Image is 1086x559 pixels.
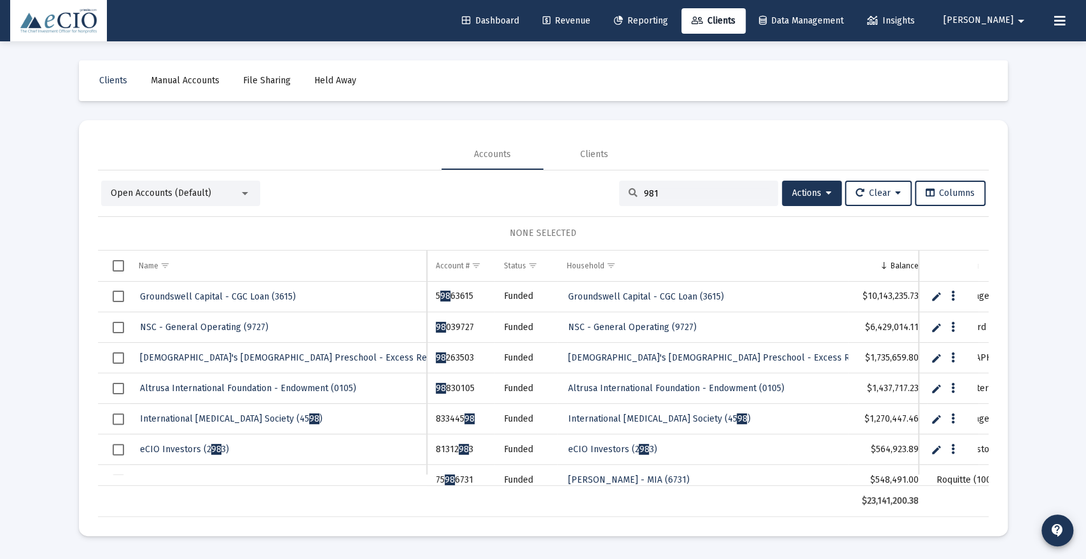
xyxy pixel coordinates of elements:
a: Edit [931,383,942,394]
a: Dashboard [452,8,529,34]
mat-icon: arrow_drop_down [1013,8,1029,34]
span: eCIO Investors (2 3) [140,444,229,455]
span: 98 [309,413,319,424]
td: 81312 3 [427,434,494,465]
a: Manual Accounts [141,68,230,93]
a: Clients [681,8,746,34]
a: [DEMOGRAPHIC_DATA]'s [DEMOGRAPHIC_DATA] Preschool - Excess Reserves (3503) [566,349,910,367]
button: Actions [782,181,842,206]
span: [DEMOGRAPHIC_DATA]'s [DEMOGRAPHIC_DATA] Preschool - Excess Reserves (3503) [140,352,482,363]
img: Dashboard [20,8,97,34]
span: 98 [445,474,455,485]
td: Column Household [557,251,848,281]
span: Open Accounts (Default) [111,188,211,198]
span: 98 [459,444,469,455]
div: Funded [503,474,548,487]
a: Revenue [533,8,601,34]
td: $1,735,659.80 [848,343,927,373]
div: Funded [503,382,548,395]
div: Select row [113,383,124,394]
div: Account # [436,261,470,271]
div: $23,141,200.38 [857,495,918,507]
span: 98 [436,322,446,333]
div: NONE SELECTED [108,227,978,240]
span: [PERSON_NAME] - MIA (6731) [567,474,689,485]
a: Data Management [749,8,854,34]
td: $1,270,447.46 [848,404,927,434]
td: $564,923.89 [848,434,927,465]
span: Actions [792,188,832,198]
span: Clear [856,188,901,198]
div: Clients [580,148,608,161]
td: Cash Management (0% Equity) [927,282,1029,312]
div: Select all [113,260,124,272]
span: Groundswell Capital - CGC Loan (3615) [567,291,723,302]
button: Clear [845,181,912,206]
a: Groundswell Capital - CGC Loan (3615) [139,287,297,306]
a: Edit [931,352,942,364]
td: NSC - Board Reserve & General Operating (20% Equity) [927,312,1029,343]
div: Select row [113,291,124,302]
td: $548,491.00 [848,465,927,495]
a: Altrusa International Foundation - Endowment (0105) [139,379,358,397]
a: Edit [931,291,942,302]
span: 98 [436,383,446,394]
div: Balance [890,261,918,271]
td: 039727 [427,312,494,343]
span: International [MEDICAL_DATA] Society (45 ) [140,413,323,424]
td: 263503 [427,343,494,373]
div: Select row [113,474,124,486]
div: Select row [113,352,124,364]
span: Dashboard [462,15,519,26]
span: Manual Accounts [151,75,219,86]
a: Edit [931,474,942,486]
button: [PERSON_NAME] [928,8,1044,33]
td: Column Name [130,251,428,281]
a: Edit [931,413,942,425]
span: 98 [464,413,475,424]
a: Altrusa International Foundation - Endowment (0105) [566,379,785,397]
td: $6,429,014.11 [848,312,927,343]
div: Accounts [474,148,511,161]
span: Altrusa International Foundation - Endowment (0105) [140,383,356,394]
td: 830105 [427,373,494,404]
span: Clients [692,15,735,26]
button: Columns [915,181,985,206]
span: NSC - General Operating (9727) [567,322,696,333]
a: Edit [931,444,942,455]
td: Column Status [494,251,557,281]
span: Show filter options for column 'Name' [160,261,170,270]
div: Funded [503,352,548,364]
span: Insights [867,15,915,26]
span: Data Management [759,15,844,26]
div: Status [503,261,526,271]
div: Funded [503,443,548,456]
span: NSC - General Operating (9727) [140,322,268,333]
div: Select row [113,322,124,333]
td: 75 6731 [427,465,494,495]
td: $1,437,717.23 [848,373,927,404]
td: Column Balance [848,251,927,281]
div: Data grid [98,251,989,517]
a: Insights [857,8,925,34]
div: Select row [113,413,124,425]
div: Name [139,261,158,271]
td: Altrusa International Foundation (70% Equity) [927,373,1029,404]
td: 833445 [427,404,494,434]
div: Select row [113,444,124,455]
span: 98 [211,444,221,455]
span: Held Away [314,75,356,86]
span: [DEMOGRAPHIC_DATA]'s [DEMOGRAPHIC_DATA] Preschool - Excess Reserves (3503) [567,352,909,363]
span: 98 [737,413,747,424]
span: Groundswell Capital - CGC Loan (3615) [140,291,296,302]
td: [DEMOGRAPHIC_DATA]'s [DEMOGRAPHIC_DATA] Preschool - Excess Reserves (80% Equity) [927,343,1029,373]
a: Groundswell Capital - CGC Loan (3615) [566,287,725,306]
span: 98 [639,444,649,455]
span: 98 [436,352,446,363]
span: [PERSON_NAME] [943,15,1013,26]
a: [PERSON_NAME] - MIA (6731) [566,471,690,489]
a: NSC - General Operating (9727) [139,318,270,336]
td: Cash Management (0% Equity) [927,404,1029,434]
span: Clients [99,75,127,86]
a: eCIO Investors (2983) [139,440,230,459]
